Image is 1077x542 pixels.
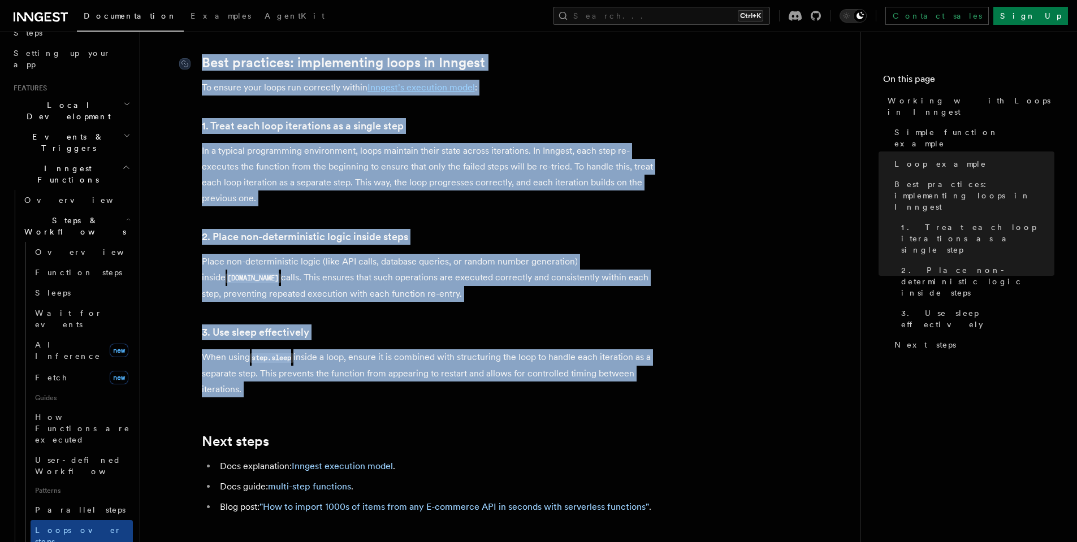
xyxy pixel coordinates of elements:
span: AgentKit [265,11,325,20]
span: Simple function example [894,127,1054,149]
a: "How to import 1000s of items from any E-commerce API in seconds with serverless functions" [259,501,649,512]
a: 3. Use sleep effectively [897,303,1054,335]
a: 3. Use sleep effectively [202,324,309,340]
a: 2. Place non-deterministic logic inside steps [202,229,408,245]
span: How Functions are executed [35,413,130,444]
a: 2. Place non-deterministic logic inside steps [897,260,1054,303]
a: Fetchnew [31,366,133,389]
a: Best practices: implementing loops in Inngest [202,55,485,71]
a: How Functions are executed [31,407,133,450]
p: To ensure your loops run correctly within : [202,80,654,96]
a: Documentation [77,3,184,32]
span: Inngest Functions [9,163,122,185]
button: Events & Triggers [9,127,133,158]
span: Best practices: implementing loops in Inngest [894,179,1054,213]
a: Overview [31,242,133,262]
span: new [110,371,128,384]
a: Working with Loops in Inngest [883,90,1054,122]
a: Parallel steps [31,500,133,520]
a: Sign Up [993,7,1068,25]
span: Events & Triggers [9,131,123,154]
a: Wait for events [31,303,133,335]
span: Steps & Workflows [20,215,126,237]
a: Inngest execution model [292,461,393,471]
code: [DOMAIN_NAME] [226,274,281,283]
span: User-defined Workflows [35,456,137,476]
span: Examples [191,11,251,20]
a: AI Inferencenew [31,335,133,366]
span: Features [9,84,47,93]
p: In a typical programming environment, loops maintain their state across iterations. In Inngest, e... [202,143,654,206]
li: Blog post: . [217,499,654,515]
button: Search...Ctrl+K [553,7,770,25]
kbd: Ctrl+K [738,10,763,21]
a: Simple function example [890,122,1054,154]
li: Docs explanation: . [217,458,654,474]
a: Setting up your app [9,43,133,75]
span: new [110,344,128,357]
a: 1. Treat each loop iterations as a single step [897,217,1054,260]
a: Loop example [890,154,1054,174]
span: Wait for events [35,309,102,329]
span: Loop example [894,158,987,170]
button: Toggle dark mode [840,9,867,23]
p: When using inside a loop, ensure it is combined with structuring the loop to handle each iteratio... [202,349,654,397]
a: Overview [20,190,133,210]
span: Next steps [894,339,956,350]
a: Next steps [890,335,1054,355]
span: Working with Loops in Inngest [888,95,1054,118]
h4: On this page [883,72,1054,90]
span: 2. Place non-deterministic logic inside steps [901,265,1054,298]
a: 1. Treat each loop iterations as a single step [202,118,404,134]
span: Setting up your app [14,49,111,69]
span: 1. Treat each loop iterations as a single step [901,222,1054,255]
a: multi-step functions [268,481,351,492]
span: Overview [24,196,141,205]
a: AgentKit [258,3,331,31]
p: Place non-deterministic logic (like API calls, database queries, or random number generation) ins... [202,254,654,302]
span: Parallel steps [35,505,126,514]
span: Sleeps [35,288,71,297]
code: step.sleep [250,353,293,363]
a: User-defined Workflows [31,450,133,482]
a: Sleeps [31,283,133,303]
span: Fetch [35,373,68,382]
span: AI Inference [35,340,101,361]
span: Local Development [9,99,123,122]
a: Examples [184,3,258,31]
span: Overview [35,248,152,257]
span: Function steps [35,268,122,277]
a: Best practices: implementing loops in Inngest [890,174,1054,217]
a: Next steps [202,433,269,449]
span: Documentation [84,11,177,20]
span: Guides [31,389,133,407]
a: Inngest's execution model [367,82,475,93]
a: Contact sales [885,7,989,25]
span: 3. Use sleep effectively [901,307,1054,330]
button: Inngest Functions [9,158,133,190]
a: Function steps [31,262,133,283]
li: Docs guide: . [217,479,654,495]
span: Patterns [31,482,133,500]
button: Steps & Workflows [20,210,133,242]
button: Local Development [9,95,133,127]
